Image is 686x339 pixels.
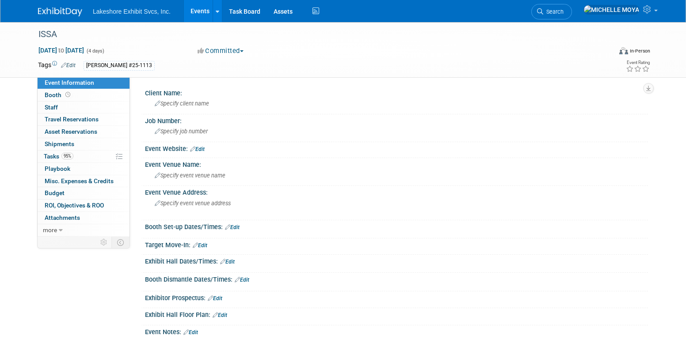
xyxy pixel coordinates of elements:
[155,172,225,179] span: Specify event venue name
[208,295,222,301] a: Edit
[155,200,231,207] span: Specify event venue address
[145,238,648,250] div: Target Move-In:
[38,8,82,16] img: ExhibitDay
[45,140,74,147] span: Shipments
[235,277,249,283] a: Edit
[145,273,648,284] div: Booth Dismantle Dates/Times:
[38,138,130,150] a: Shipments
[96,237,112,248] td: Personalize Event Tab Strip
[86,48,104,54] span: (4 days)
[45,189,65,196] span: Budget
[145,291,648,303] div: Exhibitor Prospectus:
[220,259,235,265] a: Edit
[45,91,72,98] span: Booth
[38,212,130,224] a: Attachments
[43,226,57,234] span: more
[38,151,130,162] a: Tasks95%
[145,186,648,197] div: Event Venue Address:
[145,158,648,169] div: Event Venue Name:
[559,46,650,59] div: Event Format
[183,329,198,335] a: Edit
[38,175,130,187] a: Misc. Expenses & Credits
[84,61,155,70] div: [PERSON_NAME] #25-1113
[145,87,648,98] div: Client Name:
[38,102,130,113] a: Staff
[225,224,240,230] a: Edit
[38,187,130,199] a: Budget
[38,46,84,54] span: [DATE] [DATE]
[145,114,648,125] div: Job Number:
[213,312,227,318] a: Edit
[155,100,209,107] span: Specify client name
[45,202,104,209] span: ROI, Objectives & ROO
[38,126,130,138] a: Asset Reservations
[629,48,650,54] div: In-Person
[155,128,208,135] span: Specify job number
[61,153,73,159] span: 95%
[38,163,130,175] a: Playbook
[38,77,130,89] a: Event Information
[38,113,130,125] a: Travel Reservations
[193,242,207,249] a: Edit
[543,8,564,15] span: Search
[45,177,114,185] span: Misc. Expenses & Credits
[619,47,628,54] img: Format-Inperson.png
[38,89,130,101] a: Booth
[145,255,648,266] div: Exhibit Hall Dates/Times:
[190,146,205,152] a: Edit
[145,142,648,154] div: Event Website:
[93,8,171,15] span: Lakeshore Exhibit Svcs, Inc.
[38,60,76,71] td: Tags
[112,237,130,248] td: Toggle Event Tabs
[45,104,58,111] span: Staff
[44,153,73,160] span: Tasks
[45,165,70,172] span: Playbook
[35,26,598,42] div: ISSA
[45,116,99,123] span: Travel Reservations
[145,220,648,232] div: Booth Set-up Dates/Times:
[38,200,130,211] a: ROI, Objectives & ROO
[45,128,97,135] span: Asset Reservations
[64,91,72,98] span: Booth not reserved yet
[145,308,648,320] div: Exhibit Hall Floor Plan:
[61,62,76,68] a: Edit
[626,60,650,65] div: Event Rating
[194,46,247,56] button: Committed
[145,325,648,337] div: Event Notes:
[45,79,94,86] span: Event Information
[583,5,640,15] img: MICHELLE MOYA
[531,4,572,19] a: Search
[57,47,65,54] span: to
[38,224,130,236] a: more
[45,214,80,221] span: Attachments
